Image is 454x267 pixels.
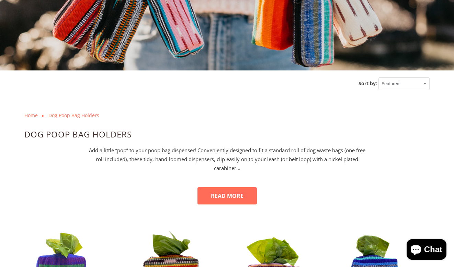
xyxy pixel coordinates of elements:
[48,112,99,119] a: Dog Poop Bag Holders
[197,187,257,204] button: READ MORE
[42,115,44,117] img: or.png
[87,146,367,173] div: Add a little “pop” to your poop bag dispenser! Conveniently designed to fit a standard roll of do...
[359,80,377,87] label: Sort by:
[24,127,430,141] h1: Dog Poop Bag Holders
[405,239,449,262] inbox-online-store-chat: Shopify online store chat
[24,112,38,119] a: Home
